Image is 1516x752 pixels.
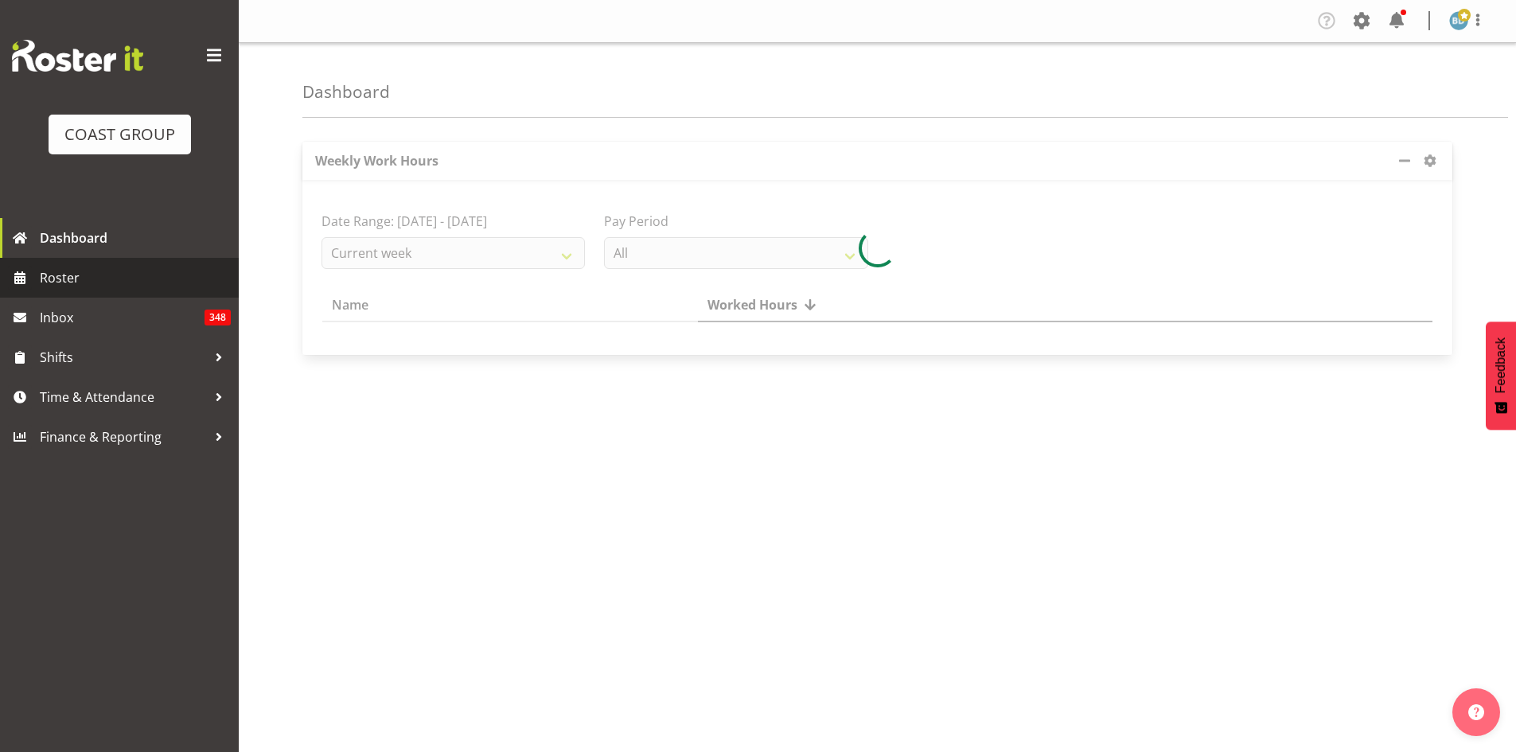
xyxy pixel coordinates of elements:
[40,425,207,449] span: Finance & Reporting
[40,345,207,369] span: Shifts
[64,123,175,146] div: COAST GROUP
[1494,337,1508,393] span: Feedback
[205,310,231,325] span: 348
[1449,11,1468,30] img: ben-dewes888.jpg
[40,306,205,329] span: Inbox
[40,385,207,409] span: Time & Attendance
[1486,321,1516,430] button: Feedback - Show survey
[12,40,143,72] img: Rosterit website logo
[1468,704,1484,720] img: help-xxl-2.png
[40,266,231,290] span: Roster
[302,83,390,101] h4: Dashboard
[40,226,231,250] span: Dashboard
